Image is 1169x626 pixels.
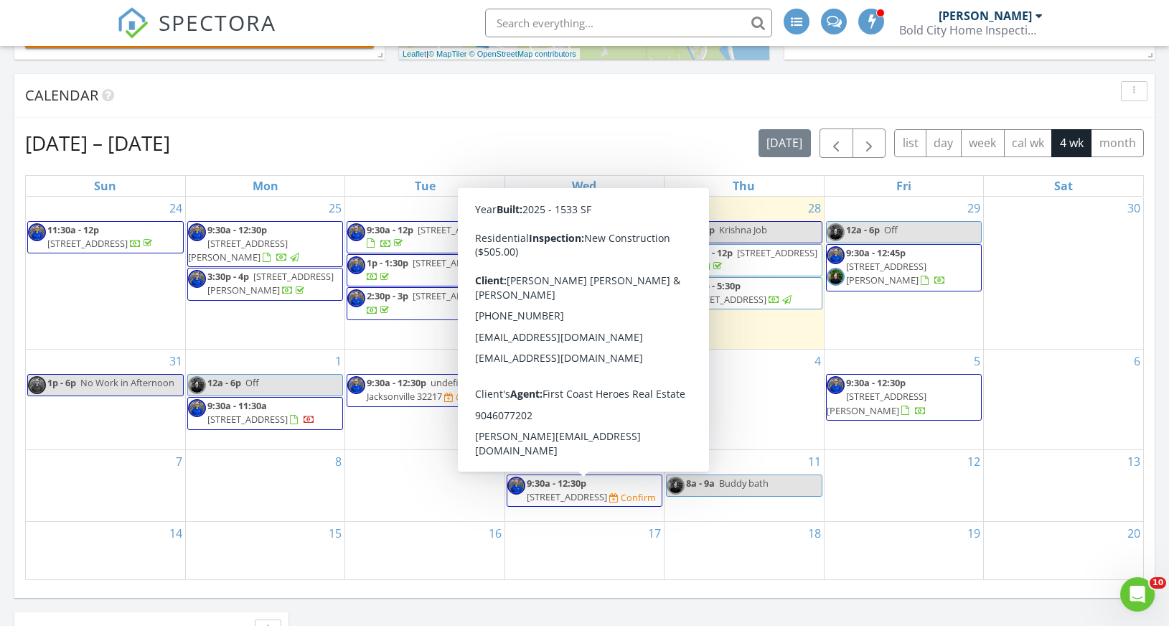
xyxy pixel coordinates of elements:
[893,176,914,196] a: Friday
[25,129,170,157] h2: [DATE] – [DATE]
[667,223,685,241] img: head_shotmike950x950.jpg
[827,223,845,241] img: _dsc6717.jpg
[666,277,822,309] a: 4:30p - 5:30p [STREET_ADDRESS]
[187,221,343,268] a: 9:30a - 12:30p [STREET_ADDRESS][PERSON_NAME]
[824,522,983,579] td: Go to September 19, 2025
[347,289,365,307] img: head_shotmike950x950.jpg
[403,50,426,58] a: Leaflet
[665,522,824,579] td: Go to September 18, 2025
[444,391,491,404] a: Confirm
[846,223,880,236] span: 12a - 6p
[367,376,477,403] a: 9:30a - 12:30p undefined, Jacksonville 32217
[686,223,715,236] span: 5a - 5p
[846,246,906,259] span: 9:30a - 12:45p
[899,23,1043,37] div: Bold City Home Inspections
[47,376,76,389] span: 1p - 6p
[185,522,344,579] td: Go to September 15, 2025
[827,268,845,286] img: _dsc6717.jpg
[609,491,656,505] a: Confirm
[345,197,504,350] td: Go to August 26, 2025
[117,7,149,39] img: The Best Home Inspection Software - Spectora
[504,197,664,350] td: Go to August 27, 2025
[645,197,664,220] a: Go to August 27, 2025
[507,477,525,495] img: head_shotmike950x950.jpg
[961,129,1005,157] button: week
[984,197,1143,350] td: Go to August 30, 2025
[47,237,128,250] span: [STREET_ADDRESS]
[367,223,498,250] a: 9:30a - 12p [STREET_ADDRESS]
[1125,522,1143,545] a: Go to September 20, 2025
[665,449,824,521] td: Go to September 11, 2025
[185,197,344,350] td: Go to August 25, 2025
[207,270,334,296] span: [STREET_ADDRESS][PERSON_NAME]
[686,477,715,490] span: 8a - 9a
[686,293,766,306] span: [STREET_ADDRESS]
[507,221,662,253] a: 9:30a - 12:30p [STREET_ADDRESS]
[846,246,946,286] a: 9:30a - 12:45p [STREET_ADDRESS][PERSON_NAME]
[846,376,906,389] span: 9:30a - 12:30p
[686,246,817,273] a: 9:30a - 12p [STREET_ADDRESS]
[645,522,664,545] a: Go to September 17, 2025
[345,350,504,450] td: Go to September 2, 2025
[527,477,586,490] span: 9:30a - 12:30p
[666,244,822,276] a: 9:30a - 12p [STREET_ADDRESS]
[621,492,656,503] div: Confirm
[25,85,98,105] span: Calendar
[1125,450,1143,473] a: Go to September 13, 2025
[826,244,982,291] a: 9:30a - 12:45p [STREET_ADDRESS][PERSON_NAME]
[964,197,983,220] a: Go to August 29, 2025
[207,270,249,283] span: 3:30p - 4p
[185,350,344,450] td: Go to September 1, 2025
[527,237,607,250] span: [STREET_ADDRESS]
[853,129,886,158] button: Next
[188,237,288,263] span: [STREET_ADDRESS][PERSON_NAME]
[188,223,206,241] img: head_shotmike950x950.jpg
[645,450,664,473] a: Go to September 10, 2025
[469,50,576,58] a: © OpenStreetMap contributors
[245,376,259,389] span: Off
[26,197,185,350] td: Go to August 24, 2025
[207,399,315,426] a: 9:30a - 11:30a [STREET_ADDRESS]
[26,350,185,450] td: Go to August 31, 2025
[827,246,845,264] img: head_shotmike950x950.jpg
[347,223,365,241] img: head_shotmike950x950.jpg
[971,350,983,373] a: Go to September 5, 2025
[345,449,504,521] td: Go to September 9, 2025
[1131,350,1143,373] a: Go to September 6, 2025
[250,176,281,196] a: Monday
[486,197,504,220] a: Go to August 26, 2025
[964,450,983,473] a: Go to September 12, 2025
[166,197,185,220] a: Go to August 24, 2025
[166,350,185,373] a: Go to August 31, 2025
[399,48,580,60] div: |
[27,221,184,253] a: 11:30a - 12p [STREET_ADDRESS]
[504,449,664,521] td: Go to September 10, 2025
[665,197,824,350] td: Go to August 28, 2025
[117,19,276,50] a: SPECTORA
[507,475,662,507] a: 9:30a - 12:30p [STREET_ADDRESS] Confirm
[347,221,502,253] a: 9:30a - 12p [STREET_ADDRESS]
[367,289,493,316] a: 2:30p - 3p [STREET_ADDRESS]
[347,287,502,319] a: 2:30p - 3p [STREET_ADDRESS]
[805,450,824,473] a: Go to September 11, 2025
[207,376,241,389] span: 12a - 6p
[846,260,926,286] span: [STREET_ADDRESS][PERSON_NAME]
[367,376,426,389] span: 9:30a - 12:30p
[28,376,46,394] img: head_shotmike950x950.jpg
[413,256,493,269] span: [STREET_ADDRESS]
[719,477,769,490] span: Buddy bath
[26,522,185,579] td: Go to September 14, 2025
[527,490,607,503] span: [STREET_ADDRESS]
[326,197,344,220] a: Go to August 25, 2025
[824,449,983,521] td: Go to September 12, 2025
[719,223,767,236] span: Krishna Job
[207,223,267,236] span: 9:30a - 12:30p
[964,522,983,545] a: Go to September 19, 2025
[820,129,853,158] button: Previous
[939,9,1032,23] div: [PERSON_NAME]
[47,223,99,236] span: 11:30a - 12p
[332,350,344,373] a: Go to September 1, 2025
[884,223,898,236] span: Off
[207,413,288,426] span: [STREET_ADDRESS]
[367,376,477,403] span: undefined, Jacksonville 32217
